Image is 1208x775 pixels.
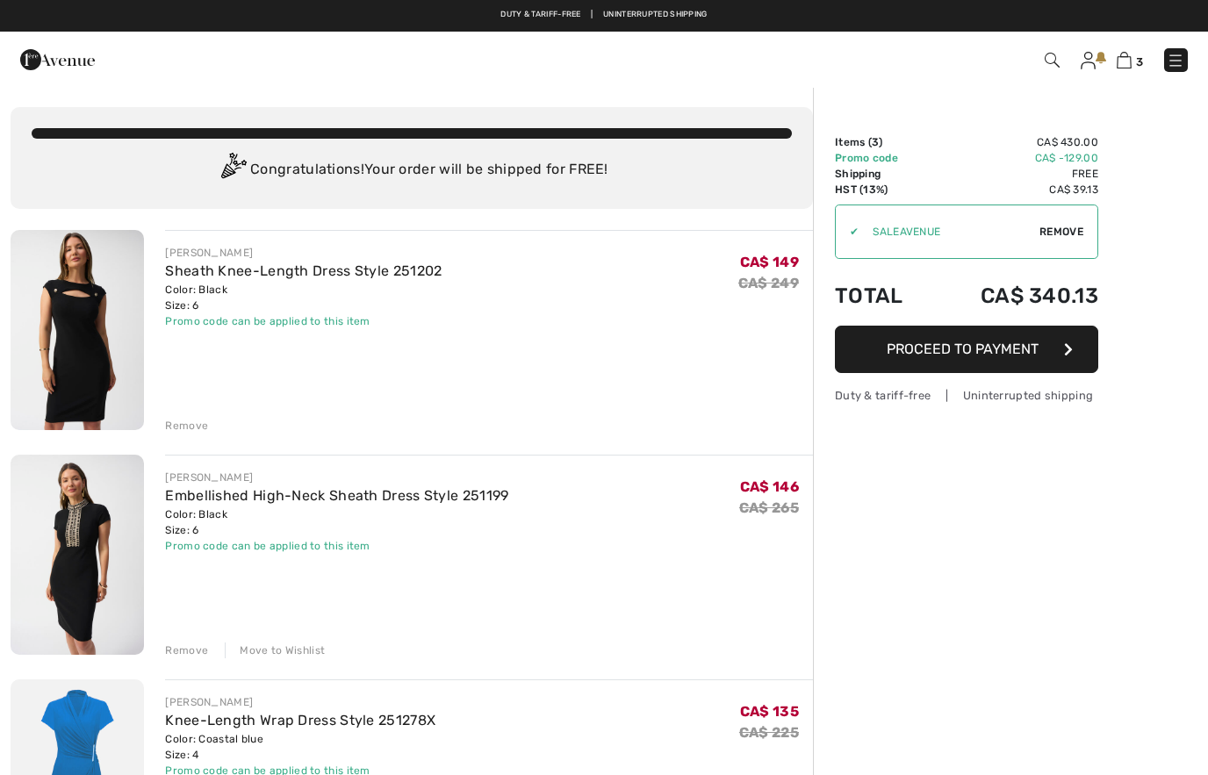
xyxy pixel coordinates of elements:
td: Shipping [835,166,931,182]
div: [PERSON_NAME] [165,245,442,261]
img: Shopping Bag [1117,52,1132,68]
div: ✔ [836,224,859,240]
span: CA$ 135 [740,703,799,720]
span: CA$ 149 [740,254,799,270]
span: Remove [1039,224,1083,240]
img: Menu [1167,52,1184,69]
img: Search [1045,53,1060,68]
img: Sheath Knee-Length Dress Style 251202 [11,230,144,430]
span: 3 [1136,55,1143,68]
div: Remove [165,418,208,434]
span: 3 [872,136,879,148]
a: Knee-Length Wrap Dress Style 251278X [165,712,435,728]
a: 3 [1117,49,1143,70]
td: HST (13%) [835,182,931,197]
s: CA$ 225 [739,724,799,741]
img: Embellished High-Neck Sheath Dress Style 251199 [11,455,144,655]
button: Proceed to Payment [835,326,1098,373]
input: Promo code [859,205,1039,258]
div: Color: Black Size: 6 [165,282,442,313]
div: Promo code can be applied to this item [165,538,508,554]
td: Promo code [835,150,931,166]
div: [PERSON_NAME] [165,694,435,710]
img: 1ère Avenue [20,42,95,77]
div: Duty & tariff-free | Uninterrupted shipping [835,387,1098,404]
img: Congratulation2.svg [215,153,250,188]
s: CA$ 265 [739,499,799,516]
div: Color: Coastal blue Size: 4 [165,731,435,763]
a: Sheath Knee-Length Dress Style 251202 [165,262,442,279]
div: Promo code can be applied to this item [165,313,442,329]
s: CA$ 249 [738,275,799,291]
img: My Info [1081,52,1096,69]
a: 1ère Avenue [20,50,95,67]
td: CA$ 39.13 [931,182,1098,197]
td: CA$ -129.00 [931,150,1098,166]
td: CA$ 430.00 [931,134,1098,150]
span: Proceed to Payment [887,341,1039,357]
td: CA$ 340.13 [931,266,1098,326]
span: CA$ 146 [740,478,799,495]
td: Free [931,166,1098,182]
div: Color: Black Size: 6 [165,506,508,538]
td: Total [835,266,931,326]
div: Move to Wishlist [225,642,325,658]
a: Embellished High-Neck Sheath Dress Style 251199 [165,487,508,504]
div: [PERSON_NAME] [165,470,508,485]
div: Remove [165,642,208,658]
div: Congratulations! Your order will be shipped for FREE! [32,153,792,188]
td: Items ( ) [835,134,931,150]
